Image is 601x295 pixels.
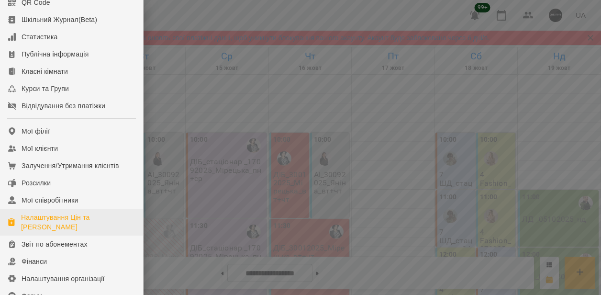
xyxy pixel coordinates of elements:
[22,239,88,249] div: Звіт по абонементах
[22,101,105,111] div: Відвідування без платіжки
[22,84,69,93] div: Курси та Групи
[22,126,50,136] div: Мої філії
[22,67,68,76] div: Класні кімнати
[22,178,51,188] div: Розсилки
[22,15,97,24] div: Шкільний Журнал(Beta)
[22,257,47,266] div: Фінанси
[22,274,105,284] div: Налаштування організації
[22,144,58,153] div: Мої клієнти
[22,161,119,170] div: Залучення/Утримання клієнтів
[22,49,89,59] div: Публічна інформація
[22,195,78,205] div: Мої співробітники
[22,32,58,42] div: Статистика
[21,213,135,232] div: Налаштування Цін та [PERSON_NAME]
